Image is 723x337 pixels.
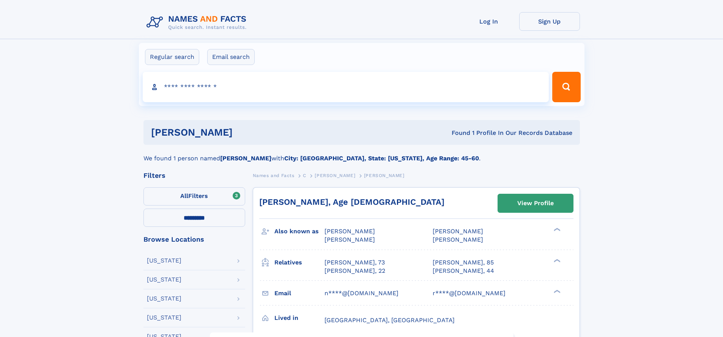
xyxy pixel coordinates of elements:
span: All [180,192,188,199]
a: Names and Facts [253,171,295,180]
span: [PERSON_NAME] [324,236,375,243]
div: ❯ [552,289,561,294]
a: [PERSON_NAME], 73 [324,258,385,267]
div: Filters [143,172,245,179]
h3: Lived in [274,312,324,324]
div: Browse Locations [143,236,245,243]
a: [PERSON_NAME], 85 [433,258,494,267]
b: [PERSON_NAME] [220,155,271,162]
div: ❯ [552,227,561,232]
h3: Relatives [274,256,324,269]
b: City: [GEOGRAPHIC_DATA], State: [US_STATE], Age Range: 45-60 [284,155,479,162]
a: Sign Up [519,12,580,31]
span: [PERSON_NAME] [315,173,355,178]
span: [GEOGRAPHIC_DATA], [GEOGRAPHIC_DATA] [324,316,455,324]
span: [PERSON_NAME] [364,173,405,178]
div: ❯ [552,258,561,263]
span: [PERSON_NAME] [433,236,483,243]
a: View Profile [498,194,573,212]
a: [PERSON_NAME], 22 [324,267,385,275]
a: C [303,171,306,180]
div: View Profile [517,195,554,212]
div: [US_STATE] [147,296,181,302]
img: Logo Names and Facts [143,12,253,33]
div: [US_STATE] [147,277,181,283]
span: C [303,173,306,178]
a: Log In [458,12,519,31]
a: [PERSON_NAME] [315,171,355,180]
h1: [PERSON_NAME] [151,128,342,137]
div: Found 1 Profile In Our Records Database [342,129,572,137]
label: Email search [207,49,255,65]
a: [PERSON_NAME], 44 [433,267,494,275]
span: [PERSON_NAME] [433,228,483,235]
h3: Also known as [274,225,324,238]
label: Regular search [145,49,199,65]
span: [PERSON_NAME] [324,228,375,235]
button: Search Button [552,72,580,102]
h3: Email [274,287,324,300]
div: [US_STATE] [147,258,181,264]
input: search input [143,72,549,102]
label: Filters [143,187,245,206]
a: [PERSON_NAME], Age [DEMOGRAPHIC_DATA] [259,197,444,207]
div: [US_STATE] [147,315,181,321]
div: We found 1 person named with . [143,145,580,163]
